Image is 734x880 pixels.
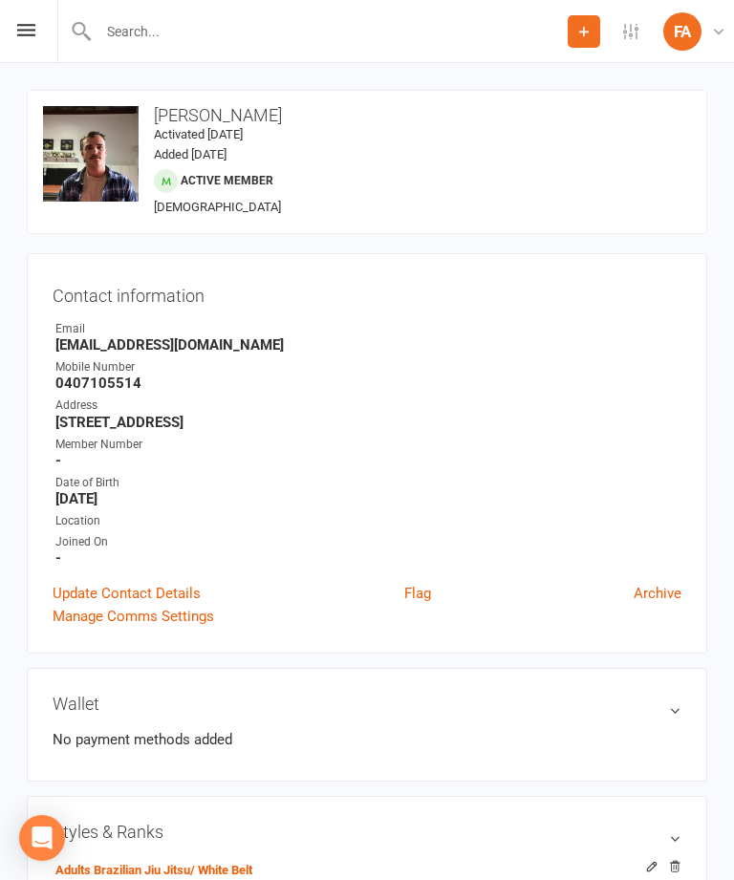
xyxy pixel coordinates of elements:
a: Update Contact Details [53,582,201,605]
img: image1754610984.png [43,106,139,202]
span: Active member [181,174,273,187]
time: Added [DATE] [154,147,227,161]
time: Activated [DATE] [154,127,243,141]
strong: [EMAIL_ADDRESS][DOMAIN_NAME] [55,336,681,354]
li: No payment methods added [53,728,681,751]
div: Location [55,512,681,530]
h3: Styles & Ranks [53,822,681,842]
span: / White Belt [190,863,252,877]
div: Mobile Number [55,358,681,376]
strong: - [55,549,681,567]
strong: [DATE] [55,490,681,507]
div: Address [55,397,681,415]
strong: 0407105514 [55,375,681,392]
a: Flag [404,582,431,605]
a: Archive [634,582,681,605]
h3: Wallet [53,694,681,714]
div: Email [55,320,681,338]
a: Manage Comms Settings [53,605,214,628]
input: Search... [93,18,568,45]
div: FA [663,12,702,51]
div: Member Number [55,436,681,454]
div: Date of Birth [55,474,681,492]
h3: [PERSON_NAME] [43,106,691,125]
div: Open Intercom Messenger [19,815,65,861]
span: [DEMOGRAPHIC_DATA] [154,200,281,214]
strong: [STREET_ADDRESS] [55,414,681,431]
div: Joined On [55,533,681,551]
h3: Contact information [53,279,681,306]
strong: - [55,452,681,469]
a: Adults Brazilian Jiu Jitsu [55,863,252,877]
